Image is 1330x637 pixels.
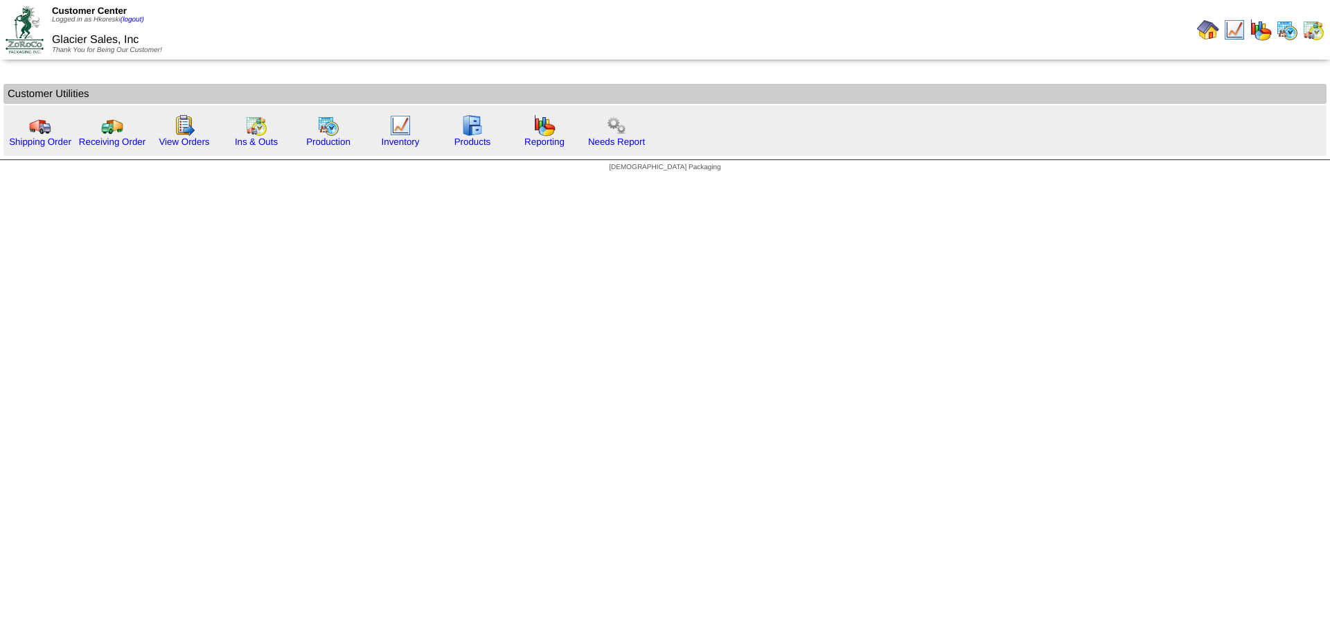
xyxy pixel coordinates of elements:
img: workflow.png [605,114,628,137]
img: calendarinout.gif [1302,19,1324,41]
a: (logout) [121,16,144,24]
img: calendarinout.gif [245,114,267,137]
span: Logged in as Hkoreski [52,16,144,24]
span: [DEMOGRAPHIC_DATA] Packaging [609,164,720,171]
a: Production [306,137,351,147]
a: Inventory [382,137,420,147]
img: truck2.gif [101,114,123,137]
a: Needs Report [588,137,645,147]
a: Receiving Order [79,137,145,147]
span: Glacier Sales, Inc [52,34,139,46]
img: line_graph.gif [1223,19,1245,41]
td: Customer Utilities [3,84,1327,104]
span: Thank You for Being Our Customer! [52,46,162,54]
img: ZoRoCo_Logo(Green%26Foil)%20jpg.webp [6,6,44,53]
img: graph.gif [533,114,556,137]
img: cabinet.gif [461,114,484,137]
a: Reporting [524,137,565,147]
span: Customer Center [52,6,127,16]
img: home.gif [1197,19,1219,41]
img: workorder.gif [173,114,195,137]
a: Products [454,137,491,147]
a: Shipping Order [9,137,71,147]
img: calendarprod.gif [317,114,339,137]
a: View Orders [159,137,209,147]
img: calendarprod.gif [1276,19,1298,41]
img: graph.gif [1250,19,1272,41]
a: Ins & Outs [235,137,278,147]
img: truck.gif [29,114,51,137]
img: line_graph.gif [389,114,411,137]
